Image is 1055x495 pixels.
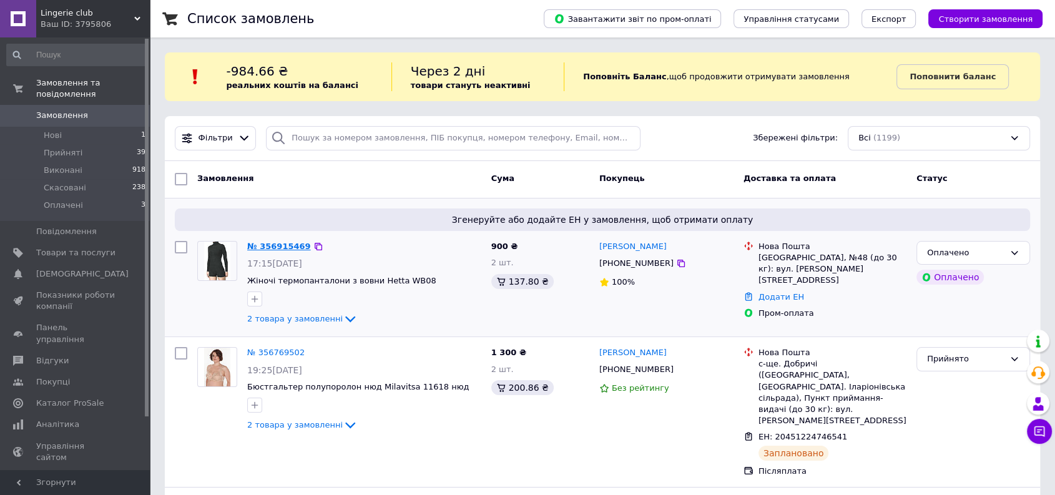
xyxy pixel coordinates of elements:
span: 17:15[DATE] [247,258,302,268]
div: 200.86 ₴ [491,380,554,395]
span: Експорт [871,14,906,24]
input: Пошук [6,44,147,66]
div: Післяплата [758,466,906,477]
div: [PHONE_NUMBER] [597,361,676,378]
span: [DEMOGRAPHIC_DATA] [36,268,129,280]
span: 1 300 ₴ [491,348,526,357]
span: Покупці [36,376,70,388]
span: Lingerie club [41,7,134,19]
span: Всі [858,132,871,144]
span: Товари та послуги [36,247,115,258]
span: 19:25[DATE] [247,365,302,375]
div: Заплановано [758,446,829,461]
span: Створити замовлення [938,14,1033,24]
span: Cума [491,174,514,183]
a: Жіночі термопанталони з вовни Hetta WB08 [247,276,436,285]
span: 2 товара у замовленні [247,314,343,323]
a: 2 товара у замовленні [247,314,358,323]
button: Завантажити звіт по пром-оплаті [544,9,721,28]
a: № 356915469 [247,242,311,251]
span: 900 ₴ [491,242,518,251]
span: Через 2 дні [411,64,486,79]
span: Управління сайтом [36,441,115,463]
img: Фото товару [204,348,230,386]
span: Виконані [44,165,82,176]
span: 2 шт. [491,365,514,374]
span: Замовлення та повідомлення [36,77,150,100]
button: Чат з покупцем [1027,419,1052,444]
div: 137.80 ₴ [491,274,554,289]
span: Доставка та оплата [743,174,836,183]
span: ЕН: 20451224746541 [758,432,847,441]
span: 39 [137,147,145,159]
span: Статус [916,174,948,183]
div: Нова Пошта [758,347,906,358]
a: Бюстгальтер полупоролон нюд Milavitsa 11618 нюд [247,382,469,391]
span: Замовлення [197,174,253,183]
button: Експорт [861,9,916,28]
span: 238 [132,182,145,194]
b: Поповніть Баланс [583,72,666,81]
span: Управління статусами [743,14,839,24]
a: Фото товару [197,241,237,281]
span: 2 товара у замовленні [247,420,343,429]
span: Оплачені [44,200,83,211]
span: Показники роботи компанії [36,290,115,312]
span: Без рейтингу [612,383,669,393]
span: Нові [44,130,62,141]
a: Створити замовлення [916,14,1043,23]
a: Поповнити баланс [896,64,1009,89]
span: (1199) [873,133,900,142]
span: Аналітика [36,419,79,430]
button: Створити замовлення [928,9,1043,28]
span: 918 [132,165,145,176]
span: Згенеруйте або додайте ЕН у замовлення, щоб отримати оплату [180,213,1025,226]
div: с-ще. Добричі ([GEOGRAPHIC_DATA], [GEOGRAPHIC_DATA]. Іларіонівська сільрада), Пункт приймання-вид... [758,358,906,426]
div: Оплачено [927,247,1004,260]
span: Збережені фільтри: [753,132,838,144]
span: Каталог ProSale [36,398,104,409]
img: :exclamation: [186,67,205,86]
span: Повідомлення [36,226,97,237]
div: Ваш ID: 3795806 [41,19,150,30]
span: Панель управління [36,322,115,345]
input: Пошук за номером замовлення, ПІБ покупця, номером телефону, Email, номером накладної [266,126,640,150]
span: Фільтри [199,132,233,144]
span: 2 шт. [491,258,514,267]
a: [PERSON_NAME] [599,347,667,359]
div: Оплачено [916,270,984,285]
button: Управління статусами [734,9,849,28]
span: Замовлення [36,110,88,121]
b: Поповнити баланс [910,72,996,81]
div: Нова Пошта [758,241,906,252]
span: 3 [141,200,145,211]
span: Завантажити звіт по пром-оплаті [554,13,711,24]
div: Прийнято [927,353,1004,366]
a: № 356769502 [247,348,305,357]
a: Додати ЕН [758,292,804,301]
span: 1 [141,130,145,141]
div: [GEOGRAPHIC_DATA], №48 (до 30 кг): вул. [PERSON_NAME][STREET_ADDRESS] [758,252,906,287]
a: [PERSON_NAME] [599,241,667,253]
div: , щоб продовжити отримувати замовлення [564,62,896,91]
h1: Список замовлень [187,11,314,26]
span: Прийняті [44,147,82,159]
b: товари стануть неактивні [411,81,531,90]
div: Пром-оплата [758,308,906,319]
div: [PHONE_NUMBER] [597,255,676,272]
span: Скасовані [44,182,86,194]
span: Відгуки [36,355,69,366]
span: Покупець [599,174,645,183]
span: -984.66 ₴ [226,64,288,79]
b: реальних коштів на балансі [226,81,358,90]
a: 2 товара у замовленні [247,420,358,429]
img: Фото товару [204,242,230,280]
span: 100% [612,277,635,287]
a: Фото товару [197,347,237,387]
